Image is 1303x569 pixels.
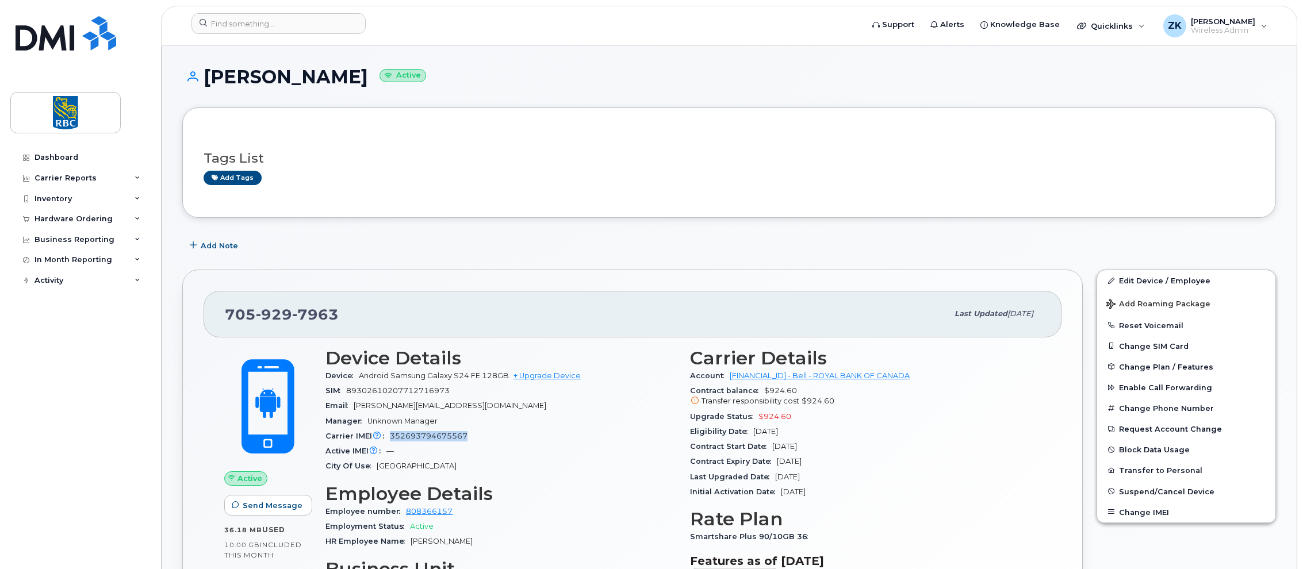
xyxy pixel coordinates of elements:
[702,397,799,405] span: Transfer responsibility cost
[377,462,457,470] span: [GEOGRAPHIC_DATA]
[1106,299,1210,310] span: Add Roaming Package
[781,487,806,496] span: [DATE]
[1097,270,1275,291] a: Edit Device / Employee
[1097,377,1275,398] button: Enable Call Forwarding
[354,401,546,410] span: [PERSON_NAME][EMAIL_ADDRESS][DOMAIN_NAME]
[1119,383,1212,392] span: Enable Call Forwarding
[690,348,1041,368] h3: Carrier Details
[346,386,450,395] span: 89302610207712716973
[1097,502,1275,522] button: Change IMEI
[690,532,814,541] span: Smartshare Plus 90/10GB 36
[325,537,411,545] span: HR Employee Name
[772,442,797,451] span: [DATE]
[690,509,1041,529] h3: Rate Plan
[1097,356,1275,377] button: Change Plan / Features
[224,540,302,559] span: included this month
[690,412,758,421] span: Upgrade Status
[690,371,730,380] span: Account
[690,427,753,436] span: Eligibility Date
[753,427,778,436] span: [DATE]
[256,306,292,323] span: 929
[325,522,410,530] span: Employment Status
[690,457,777,466] span: Contract Expiry Date
[224,526,262,534] span: 36.18 MB
[182,67,1276,87] h1: [PERSON_NAME]
[325,401,354,410] span: Email
[262,525,285,534] span: used
[690,386,1041,407] span: $924.60
[325,417,367,425] span: Manager
[292,306,339,323] span: 7963
[690,442,772,451] span: Contract Start Date
[1097,398,1275,418] button: Change Phone Number
[1007,309,1033,318] span: [DATE]
[380,69,426,82] small: Active
[690,472,775,481] span: Last Upgraded Date
[225,306,339,323] span: 705
[224,495,312,516] button: Send Message
[224,541,260,549] span: 10.00 GB
[243,500,302,511] span: Send Message
[325,371,359,380] span: Device
[775,472,800,481] span: [DATE]
[386,447,394,455] span: —
[201,240,238,251] span: Add Note
[1097,315,1275,336] button: Reset Voicemail
[359,371,509,380] span: Android Samsung Galaxy S24 FE 128GB
[690,487,781,496] span: Initial Activation Date
[1097,481,1275,502] button: Suspend/Cancel Device
[758,412,791,421] span: $924.60
[325,447,386,455] span: Active IMEI
[730,371,910,380] a: [FINANCIAL_ID] - Bell - ROYAL BANK OF CANADA
[1119,362,1213,371] span: Change Plan / Features
[325,462,377,470] span: City Of Use
[204,151,1255,166] h3: Tags List
[411,537,473,545] span: [PERSON_NAME]
[1097,460,1275,480] button: Transfer to Personal
[1097,291,1275,315] button: Add Roaming Package
[410,522,434,530] span: Active
[690,386,764,395] span: Contract balance
[513,371,581,380] a: + Upgrade Device
[182,235,248,256] button: Add Note
[390,432,467,440] span: 352693794675567
[204,171,262,185] a: Add tags
[1097,439,1275,460] button: Block Data Usage
[406,507,453,516] a: 808366157
[1097,418,1275,439] button: Request Account Change
[237,473,262,484] span: Active
[802,397,834,405] span: $924.60
[1097,336,1275,356] button: Change SIM Card
[325,507,406,516] span: Employee number
[325,348,676,368] h3: Device Details
[325,483,676,504] h3: Employee Details
[1119,487,1214,495] span: Suspend/Cancel Device
[367,417,438,425] span: Unknown Manager
[325,432,390,440] span: Carrier IMEI
[955,309,1007,318] span: Last updated
[777,457,802,466] span: [DATE]
[325,386,346,395] span: SIM
[690,554,1041,568] h3: Features as of [DATE]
